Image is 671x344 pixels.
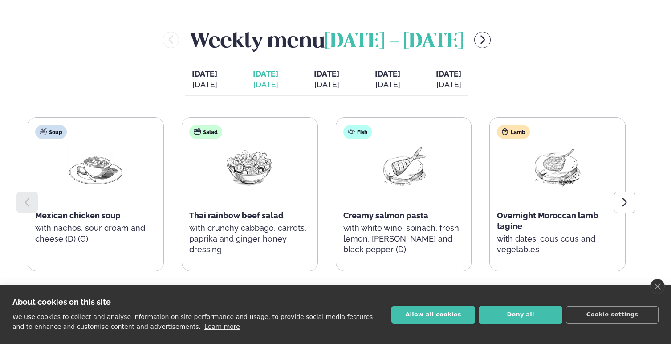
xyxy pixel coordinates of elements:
[314,79,339,90] div: [DATE]
[189,223,310,255] p: with crunchy cabbage, carrots, paprika and ginger honey dressing
[497,125,530,139] div: Lamb
[375,79,400,90] div: [DATE]
[12,297,111,307] strong: About cookies on this site
[436,69,461,78] span: [DATE]
[375,146,432,188] img: Fish.png
[348,128,355,135] img: fish.svg
[375,69,400,78] span: [DATE]
[40,128,47,135] img: soup.svg
[253,79,278,90] div: [DATE]
[35,211,121,220] span: Mexican chicken soup
[343,223,464,255] p: with white wine, spinach, fresh lemon, [PERSON_NAME] and black pepper (D)
[253,69,278,79] span: [DATE]
[343,211,428,220] span: Creamy salmon pasta
[429,65,468,94] button: [DATE] [DATE]
[497,211,598,231] span: Overnight Moroccan lamb tagine
[474,32,491,48] button: menu-btn-right
[325,32,464,52] span: [DATE] - [DATE]
[185,65,224,94] button: [DATE] [DATE]
[190,25,464,54] h2: Weekly menu
[35,223,156,244] p: with nachos, sour cream and cheese (D) (G)
[343,125,372,139] div: Fish
[189,125,222,139] div: Salad
[566,306,659,324] button: Cookie settings
[497,233,618,255] p: with dates, cous cous and vegetables
[246,65,285,94] button: [DATE] [DATE]
[650,279,665,294] a: close
[221,146,278,188] img: Salad.png
[479,306,562,324] button: Deny all
[189,211,284,220] span: Thai rainbow beef salad
[163,32,179,48] button: menu-btn-left
[192,79,217,90] div: [DATE]
[35,125,67,139] div: Soup
[436,79,461,90] div: [DATE]
[204,323,240,330] a: Learn more
[192,69,217,78] span: [DATE]
[314,69,339,78] span: [DATE]
[12,313,373,330] p: We use cookies to collect and analyse information on site performance and usage, to provide socia...
[307,65,346,94] button: [DATE] [DATE]
[529,146,586,188] img: Lamb-Meat.png
[391,306,475,324] button: Allow all cookies
[194,128,201,135] img: salad.svg
[67,146,124,188] img: Soup.png
[501,128,508,135] img: Lamb.svg
[368,65,407,94] button: [DATE] [DATE]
